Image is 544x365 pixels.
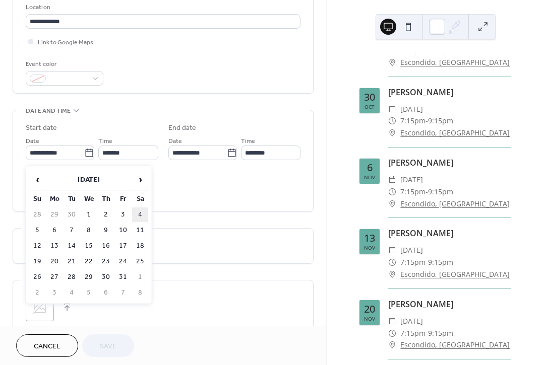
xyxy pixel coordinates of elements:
[29,270,45,284] td: 26
[98,239,114,253] td: 16
[388,103,396,115] div: ​
[81,285,97,300] td: 5
[388,127,396,139] div: ​
[81,207,97,222] td: 1
[64,239,80,253] td: 14
[26,2,298,13] div: Location
[81,254,97,269] td: 22
[388,256,396,268] div: ​
[16,334,78,357] button: Cancel
[115,207,131,222] td: 3
[241,136,255,147] span: Time
[115,285,131,300] td: 7
[34,341,61,352] span: Cancel
[132,192,148,206] th: Sa
[29,192,45,206] th: Su
[64,254,80,269] td: 21
[388,174,396,186] div: ​
[64,223,80,238] td: 7
[29,285,45,300] td: 2
[29,239,45,253] td: 12
[388,56,396,68] div: ​
[400,186,426,198] span: 7:15pm
[388,198,396,210] div: ​
[115,223,131,238] td: 10
[38,37,93,48] span: Link to Google Maps
[388,244,396,256] div: ​
[46,270,63,284] td: 27
[132,285,148,300] td: 8
[46,223,63,238] td: 6
[98,136,112,147] span: Time
[98,192,114,206] th: Th
[428,186,453,198] span: 9:15pm
[364,316,375,321] div: Nov
[26,293,54,321] div: ;
[98,207,114,222] td: 2
[115,192,131,206] th: Fr
[132,207,148,222] td: 4
[132,223,148,238] td: 11
[29,207,45,222] td: 28
[29,223,45,238] td: 5
[400,315,423,327] span: [DATE]
[133,170,148,190] span: ›
[364,175,375,180] div: Nov
[400,256,426,268] span: 7:15pm
[364,304,375,314] div: 20
[132,254,148,269] td: 25
[365,104,375,109] div: Oct
[98,285,114,300] td: 6
[388,268,396,280] div: ​
[98,254,114,269] td: 23
[81,223,97,238] td: 8
[388,157,511,169] div: [PERSON_NAME]
[98,223,114,238] td: 9
[64,192,80,206] th: Tu
[388,86,511,98] div: [PERSON_NAME]
[426,256,428,268] span: -
[400,339,510,351] a: Escondido, [GEOGRAPHIC_DATA]
[428,327,453,339] span: 9:15pm
[400,103,423,115] span: [DATE]
[388,186,396,198] div: ​
[132,270,148,284] td: 1
[168,136,182,147] span: Date
[168,123,197,133] div: End date
[81,192,97,206] th: We
[26,106,71,116] span: Date and time
[388,315,396,327] div: ​
[400,174,423,186] span: [DATE]
[400,327,426,339] span: 7:15pm
[400,115,426,127] span: 7:15pm
[400,56,510,68] a: Escondido, [GEOGRAPHIC_DATA]
[400,268,510,280] a: Escondido, [GEOGRAPHIC_DATA]
[367,163,373,173] div: 6
[388,115,396,127] div: ​
[428,115,453,127] span: 9:15pm
[364,92,375,102] div: 30
[26,123,57,133] div: Start date
[64,207,80,222] td: 30
[400,127,510,139] a: Escondido, [GEOGRAPHIC_DATA]
[426,327,428,339] span: -
[428,256,453,268] span: 9:15pm
[29,254,45,269] td: 19
[26,136,39,147] span: Date
[426,115,428,127] span: -
[81,270,97,284] td: 29
[400,198,510,210] a: Escondido, [GEOGRAPHIC_DATA]
[46,239,63,253] td: 13
[115,270,131,284] td: 31
[46,285,63,300] td: 3
[388,327,396,339] div: ​
[64,285,80,300] td: 4
[64,270,80,284] td: 28
[364,245,375,250] div: Nov
[26,59,101,69] div: Event color
[388,227,511,239] div: [PERSON_NAME]
[46,254,63,269] td: 20
[46,169,131,191] th: [DATE]
[115,254,131,269] td: 24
